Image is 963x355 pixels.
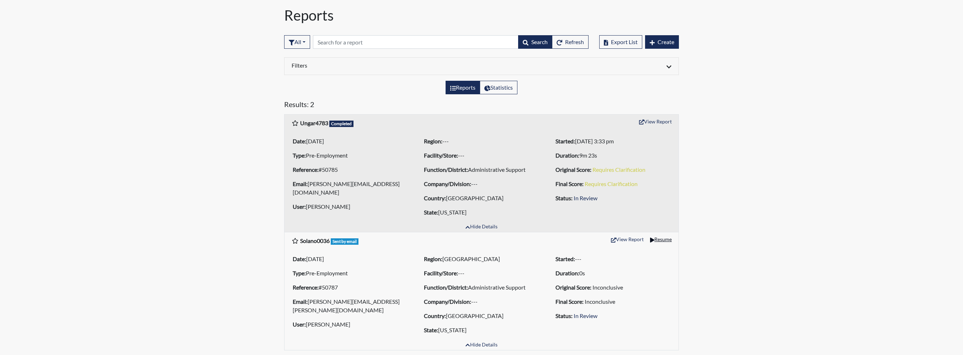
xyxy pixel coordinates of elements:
li: [US_STATE] [421,207,542,218]
b: User: [293,203,306,210]
b: Type: [293,152,306,159]
label: View statistics about completed interviews [480,81,517,94]
b: Function/District: [424,284,468,291]
li: --- [421,267,542,279]
button: Hide Details [462,222,500,232]
b: Reference: [293,284,319,291]
button: Resume [647,234,675,245]
b: Facility/Store: [424,270,458,276]
div: Filter by interview status [284,35,310,49]
li: #50785 [290,164,410,175]
li: --- [421,178,542,190]
div: Click to expand/collapse filters [286,62,677,70]
b: Started: [555,138,575,144]
button: View Report [636,116,675,127]
b: Country: [424,195,446,201]
li: Administrative Support [421,164,542,175]
b: Reference: [293,166,319,173]
span: Create [658,38,674,45]
b: State: [424,209,438,216]
b: Duration: [555,152,579,159]
button: Refresh [552,35,589,49]
li: [DATE] [290,136,410,147]
li: Pre-Employment [290,150,410,161]
b: Facility/Store: [424,152,458,159]
li: --- [421,150,542,161]
li: [US_STATE] [421,324,542,336]
li: [DATE] [290,253,410,265]
li: Administrative Support [421,282,542,293]
b: Company/Division: [424,298,471,305]
button: Hide Details [462,340,500,350]
b: Type: [293,270,306,276]
li: [DATE] 3:33 pm [553,136,673,147]
b: Started: [555,255,575,262]
li: Pre-Employment [290,267,410,279]
span: Export List [611,38,638,45]
li: --- [421,136,542,147]
button: All [284,35,310,49]
input: Search by Registration ID, Interview Number, or Investigation Name. [313,35,518,49]
b: Duration: [555,270,579,276]
li: [GEOGRAPHIC_DATA] [421,192,542,204]
span: Requires Clarification [585,180,638,187]
h5: Results: 2 [284,100,679,111]
b: Status: [555,195,573,201]
b: Original Score: [555,166,591,173]
b: State: [424,327,438,333]
span: Completed [329,121,353,127]
span: Requires Clarification [592,166,645,173]
b: Email: [293,180,308,187]
b: Region: [424,255,442,262]
b: Country: [424,312,446,319]
button: Export List [599,35,642,49]
b: Email: [293,298,308,305]
b: Final Score: [555,180,584,187]
b: Region: [424,138,442,144]
b: Status: [555,312,573,319]
b: User: [293,321,306,328]
b: Final Score: [555,298,584,305]
span: In Review [574,312,597,319]
span: Refresh [565,38,584,45]
h1: Reports [284,7,679,24]
li: [PERSON_NAME][EMAIL_ADDRESS][DOMAIN_NAME] [290,178,410,198]
li: 0s [553,267,673,279]
h6: Filters [292,62,476,69]
b: Date: [293,138,306,144]
label: View the list of reports [446,81,480,94]
li: [PERSON_NAME] [290,319,410,330]
span: Inconclusive [592,284,623,291]
b: Ungar4783 [300,120,328,126]
li: [GEOGRAPHIC_DATA] [421,253,542,265]
b: Solano0036 [300,237,330,244]
li: --- [421,296,542,307]
b: Original Score: [555,284,591,291]
span: Inconclusive [585,298,615,305]
button: View Report [608,234,647,245]
li: [PERSON_NAME] [290,201,410,212]
li: [GEOGRAPHIC_DATA] [421,310,542,322]
span: Search [531,38,548,45]
span: Sent by email [331,238,358,245]
li: [PERSON_NAME][EMAIL_ADDRESS][PERSON_NAME][DOMAIN_NAME] [290,296,410,316]
li: 9m 23s [553,150,673,161]
span: In Review [574,195,597,201]
b: Company/Division: [424,180,471,187]
button: Search [518,35,552,49]
li: --- [553,253,673,265]
b: Function/District: [424,166,468,173]
button: Create [645,35,679,49]
li: #50787 [290,282,410,293]
b: Date: [293,255,306,262]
